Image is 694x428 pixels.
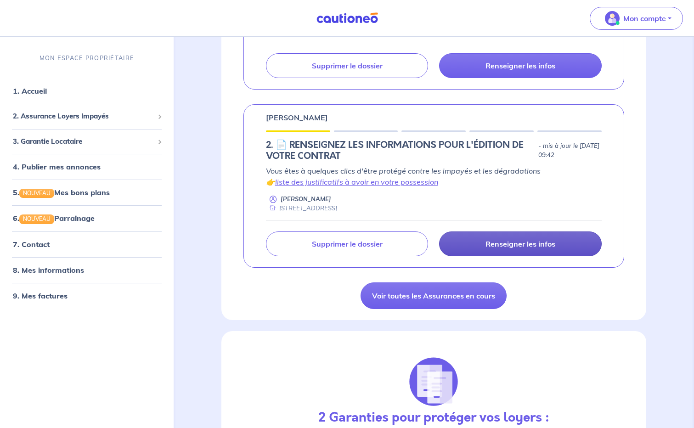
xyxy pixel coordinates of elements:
div: 5.NOUVEAUMes bons plans [4,183,170,202]
div: 7. Contact [4,235,170,253]
p: Renseigner les infos [485,239,555,248]
a: Voir toutes les Assurances en cours [361,282,507,309]
a: 8. Mes informations [13,265,84,275]
a: Supprimer le dossier [266,53,429,78]
a: Supprimer le dossier [266,231,429,256]
div: 3. Garantie Locataire [4,133,170,151]
a: 7. Contact [13,240,50,249]
img: justif-loupe [409,357,458,406]
div: 1. Accueil [4,82,170,100]
div: [STREET_ADDRESS] [266,204,337,213]
div: 8. Mes informations [4,261,170,279]
h3: 2 Garanties pour protéger vos loyers : [318,410,549,426]
div: state: RENTER-PROFILE, Context: LESS-THAN-6-MONTHS,NO-CERTIFICATE,ALONE,LESSOR-DOCUMENTS [266,140,602,162]
div: 2. Assurance Loyers Impayés [4,107,170,125]
a: 9. Mes factures [13,291,68,300]
span: 2. Assurance Loyers Impayés [13,111,154,122]
div: 4. Publier mes annonces [4,158,170,176]
p: Mon compte [623,13,666,24]
p: Vous êtes à quelques clics d'être protégé contre les impayés et les dégradations 👉 [266,165,602,187]
a: Renseigner les infos [439,53,602,78]
p: - mis à jour le [DATE] 09:42 [538,141,602,160]
div: 9. Mes factures [4,287,170,305]
p: MON ESPACE PROPRIÉTAIRE [39,54,134,62]
p: [PERSON_NAME] [266,112,328,123]
p: Renseigner les infos [485,61,555,70]
span: 3. Garantie Locataire [13,136,154,147]
a: Renseigner les infos [439,231,602,256]
a: 1. Accueil [13,86,47,96]
a: 6.NOUVEAUParrainage [13,214,95,223]
img: illu_account_valid_menu.svg [605,11,620,26]
div: 6.NOUVEAUParrainage [4,209,170,228]
a: 5.NOUVEAUMes bons plans [13,188,110,197]
a: liste des justificatifs à avoir en votre possession [275,177,438,186]
p: Supprimer le dossier [312,239,383,248]
h5: 2. 📄 RENSEIGNEZ LES INFORMATIONS POUR L'ÉDITION DE VOTRE CONTRAT [266,140,535,162]
p: Supprimer le dossier [312,61,383,70]
a: 4. Publier mes annonces [13,162,101,171]
button: illu_account_valid_menu.svgMon compte [590,7,683,30]
p: [PERSON_NAME] [281,195,331,203]
img: Cautioneo [313,12,382,24]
